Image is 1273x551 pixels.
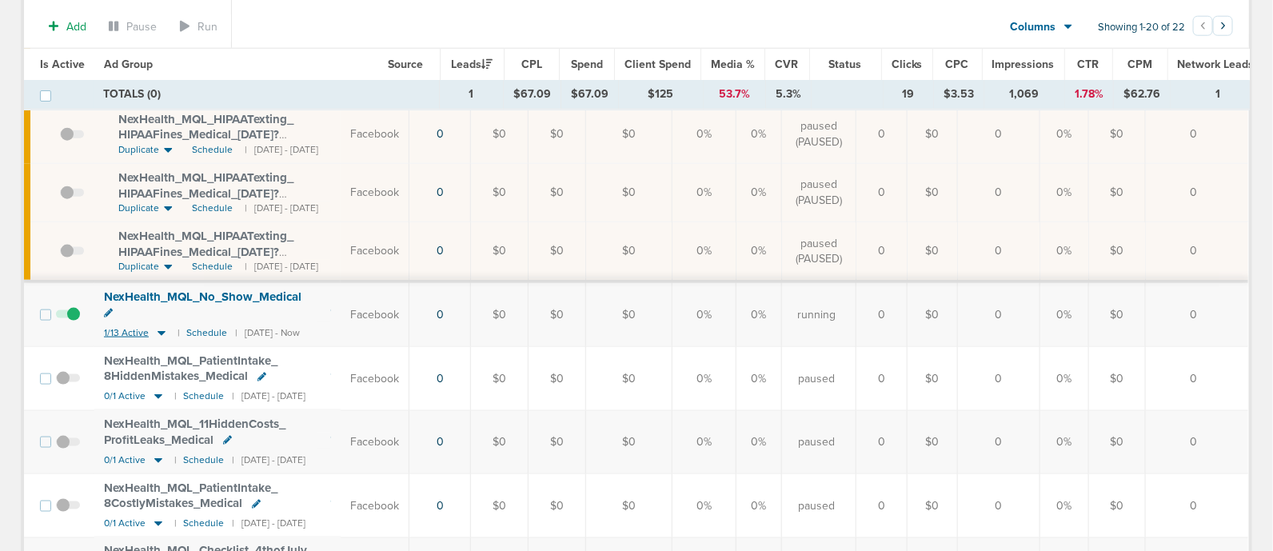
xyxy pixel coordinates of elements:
span: NexHealth_ MQL_ PatientIntake_ 8HiddenMistakes_ Medical [104,353,277,384]
span: NexHealth_ MQL_ HIPAATexting_ HIPAAFines_ Medical_ [DATE]?id=183&cmp_ id=9658082 [118,170,293,216]
small: Schedule [183,517,224,529]
td: 0 [958,222,1040,282]
span: Add [66,20,86,34]
td: 0 [1146,410,1249,473]
td: Facebook [341,410,409,473]
td: 0% [1040,106,1089,164]
span: 0/1 Active [104,454,146,466]
td: 0 [958,163,1040,222]
td: 0 [958,347,1040,410]
td: paused (PAUSED) [782,106,856,164]
small: | [DATE] - [DATE] [232,517,305,529]
span: CVR [776,58,799,71]
td: $67.09 [561,80,618,109]
small: | [DATE] - [DATE] [245,202,318,215]
td: $0 [529,281,586,346]
td: $0 [908,347,958,410]
td: TOTALS (0) [94,80,440,109]
small: | [174,390,175,402]
small: Schedule [186,327,227,339]
span: Impressions [992,58,1055,71]
td: $0 [1089,106,1146,164]
td: $0 [471,347,529,410]
td: $0 [908,106,958,164]
td: $0 [1089,347,1146,410]
span: Schedule [192,202,233,215]
span: Is Active [40,58,85,71]
td: 0 [1146,474,1249,537]
td: $0 [471,281,529,346]
td: $3.53 [934,80,984,109]
td: 0% [736,281,782,346]
span: 0/1 Active [104,390,146,402]
td: 0% [1040,410,1089,473]
td: $0 [908,474,958,537]
small: | [DATE] - Now [235,327,300,339]
small: Schedule [183,390,224,402]
td: 0% [736,410,782,473]
td: $0 [1089,474,1146,537]
td: $0 [586,474,672,537]
td: 0% [736,222,782,282]
span: CTR [1078,58,1099,71]
span: paused [799,371,836,387]
td: $62.76 [1114,80,1171,109]
small: | [174,454,175,466]
span: NexHealth_ MQL_ HIPAATexting_ HIPAAFines_ Medical_ [DATE]?id=183&cmp_ id=9658082 [118,112,293,158]
a: 0 [437,186,444,199]
td: 19 [884,80,934,109]
ul: Pagination [1193,18,1233,38]
td: 0% [1040,347,1089,410]
td: $0 [586,222,672,282]
span: paused [799,434,836,450]
td: $0 [1089,222,1146,282]
td: 0 [958,474,1040,537]
td: 0% [672,347,736,410]
a: 0 [437,127,444,141]
small: | [DATE] - [DATE] [245,143,318,157]
td: $0 [471,222,529,282]
td: 0 [1146,222,1249,282]
small: | [DATE] - [DATE] [232,390,305,402]
span: Status [829,58,862,71]
td: 0 [856,163,908,222]
td: 0% [736,347,782,410]
a: 0 [437,308,444,321]
a: 0 [437,244,444,258]
td: 0% [672,410,736,473]
td: $0 [471,163,529,222]
td: 0 [856,281,908,346]
td: $0 [908,222,958,282]
span: Showing 1-20 of 22 [1098,21,1185,34]
td: $67.09 [503,80,561,109]
span: Source [388,58,423,71]
td: 0% [672,106,736,164]
td: $0 [471,474,529,537]
span: CPL [521,58,542,71]
span: Duplicate [118,260,159,274]
td: 0% [672,474,736,537]
td: 0% [1040,281,1089,346]
td: 0% [1040,163,1089,222]
td: $0 [1089,163,1146,222]
td: $0 [471,410,529,473]
td: 0% [736,163,782,222]
td: $0 [1089,410,1146,473]
td: 0% [1040,222,1089,282]
span: Network Leads [1178,58,1255,71]
td: 0 [856,106,908,164]
td: $0 [529,474,586,537]
td: 0 [856,410,908,473]
a: 0 [437,499,444,513]
small: | [DATE] - [DATE] [245,260,318,274]
td: 0 [958,281,1040,346]
td: 0 [856,347,908,410]
td: 1,069 [984,80,1065,109]
td: Facebook [341,163,409,222]
td: Facebook [341,474,409,537]
td: 0% [672,281,736,346]
td: Facebook [341,347,409,410]
td: $0 [1089,281,1146,346]
td: 1 [439,80,503,109]
button: Add [40,15,95,38]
